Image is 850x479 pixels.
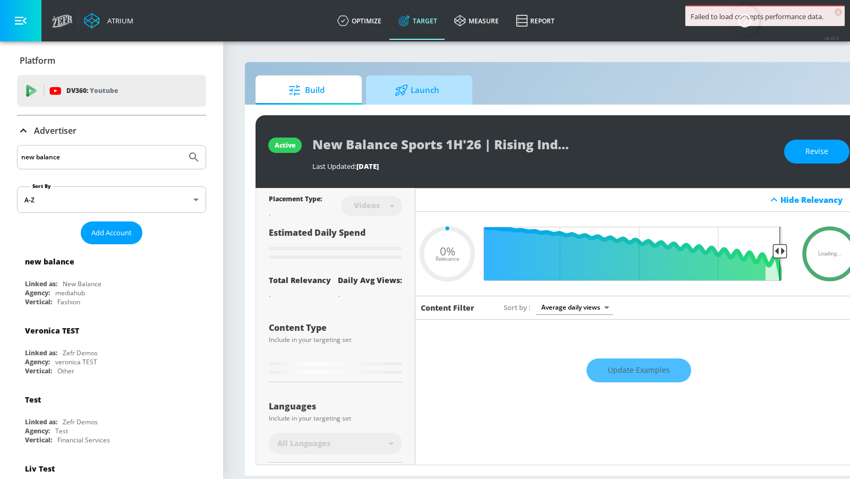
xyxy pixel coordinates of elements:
[440,245,455,256] span: 0%
[20,55,55,66] p: Platform
[436,256,459,262] span: Relevance
[348,201,385,210] div: Videos
[25,426,50,435] div: Agency:
[103,16,133,25] div: Atrium
[338,275,402,285] div: Daily Avg Views:
[17,387,206,447] div: TestLinked as:Zefr DemosAgency:TestVertical:Financial Services
[507,2,563,40] a: Report
[805,145,828,158] span: Revise
[25,297,52,306] div: Vertical:
[17,186,206,213] div: A-Z
[57,366,74,375] div: Other
[34,125,76,136] p: Advertiser
[818,251,841,256] span: Loading...
[269,227,365,238] span: Estimated Daily Spend
[17,318,206,378] div: Veronica TESTLinked as:Zefr DemosAgency:veronica TESTVertical:Other
[17,75,206,107] div: DV360: Youtube
[784,140,849,164] button: Revise
[57,435,110,444] div: Financial Services
[17,249,206,309] div: new balanceLinked as:New BalanceAgency:mediahubVertical:Fashion
[269,227,402,262] div: Estimated Daily Spend
[421,303,474,313] h6: Content Filter
[377,78,457,103] span: Launch
[25,288,50,297] div: Agency:
[269,402,402,410] div: Languages
[329,2,390,40] a: optimize
[269,275,331,285] div: Total Relevancy
[504,303,531,312] span: Sort by
[21,150,182,164] input: Search by name
[17,116,206,146] div: Advertiser
[312,161,773,171] div: Last Updated:
[55,426,68,435] div: Test
[55,288,85,297] div: mediahub
[269,433,402,454] div: All Languages
[25,366,52,375] div: Vertical:
[17,46,206,75] div: Platform
[182,146,206,169] button: Submit Search
[25,256,74,267] div: new balance
[90,85,118,96] p: Youtube
[25,464,55,474] div: Liv Test
[356,161,379,171] span: [DATE]
[57,297,80,306] div: Fashion
[269,194,322,206] div: Placement Type:
[25,395,41,405] div: Test
[63,348,98,357] div: Zefr Demos
[25,417,57,426] div: Linked as:
[269,323,402,332] div: Content Type
[691,12,839,21] div: Failed to load concepts performance data.
[277,438,330,449] span: All Languages
[91,227,132,239] span: Add Account
[490,227,787,281] input: Final Threshold
[266,78,347,103] span: Build
[275,141,295,150] div: active
[25,326,79,336] div: Veronica TEST
[63,417,98,426] div: Zefr Demos
[446,2,507,40] a: measure
[835,8,842,16] span: ×
[25,279,57,288] div: Linked as:
[30,183,53,190] label: Sort By
[63,279,101,288] div: New Balance
[824,35,839,41] span: v 4.32.0
[84,13,133,29] a: Atrium
[25,348,57,357] div: Linked as:
[55,357,97,366] div: veronica TEST
[25,435,52,444] div: Vertical:
[269,415,402,422] div: Include in your targeting set
[66,85,118,97] p: DV360:
[269,337,402,343] div: Include in your targeting set
[730,5,760,35] button: Open Resource Center
[536,300,613,314] div: Average daily views
[390,2,446,40] a: Target
[81,221,142,244] button: Add Account
[25,357,50,366] div: Agency:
